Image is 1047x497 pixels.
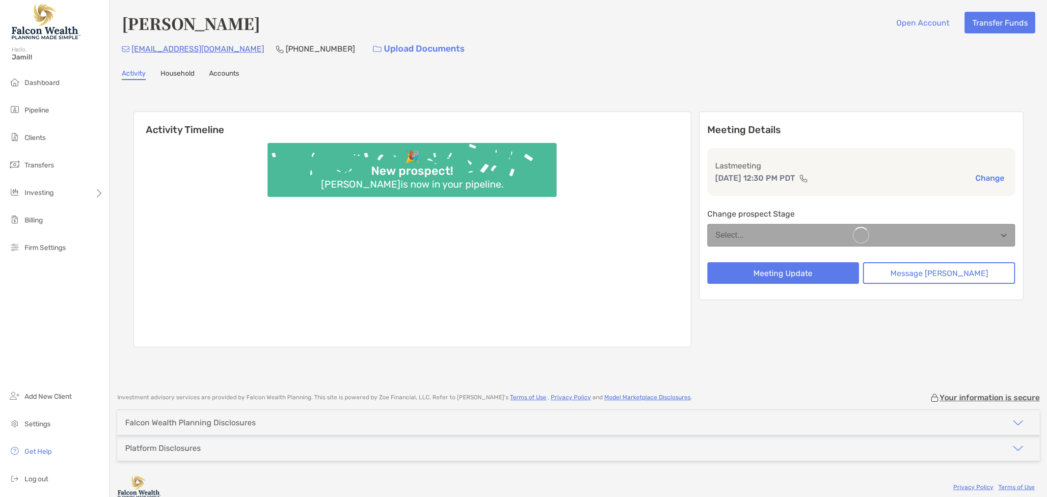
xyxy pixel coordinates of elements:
a: Model Marketplace Disclosures [604,394,691,401]
img: investing icon [9,186,21,198]
p: Change prospect Stage [707,208,1016,220]
img: add_new_client icon [9,390,21,402]
img: Phone Icon [276,45,284,53]
div: [PERSON_NAME] is now in your pipeline. [317,178,508,190]
p: [PHONE_NUMBER] [286,43,355,55]
a: Activity [122,69,146,80]
span: Pipeline [25,106,49,114]
span: Investing [25,189,54,197]
span: Add New Client [25,392,72,401]
a: Accounts [209,69,239,80]
img: Confetti [268,143,557,189]
div: Falcon Wealth Planning Disclosures [125,418,256,427]
p: Last meeting [715,160,1008,172]
a: Terms of Use [998,484,1035,491]
img: Email Icon [122,46,130,52]
a: Upload Documents [367,38,471,59]
img: icon arrow [1012,442,1024,454]
button: Message [PERSON_NAME] [863,262,1015,284]
img: icon arrow [1012,417,1024,429]
p: Your information is secure [940,393,1040,402]
img: transfers icon [9,159,21,170]
button: Meeting Update [707,262,859,284]
div: Platform Disclosures [125,443,201,453]
img: firm-settings icon [9,241,21,253]
span: Transfers [25,161,54,169]
img: billing icon [9,214,21,225]
img: clients icon [9,131,21,143]
h6: Activity Timeline [134,112,691,136]
img: pipeline icon [9,104,21,115]
div: 🎉 [401,150,424,164]
a: Terms of Use [510,394,546,401]
a: Privacy Policy [953,484,993,491]
p: Investment advisory services are provided by Falcon Wealth Planning . This site is powered by Zoe... [117,394,692,401]
button: Open Account [888,12,957,33]
img: Falcon Wealth Planning Logo [12,4,81,39]
img: button icon [373,46,381,53]
img: get-help icon [9,445,21,457]
img: dashboard icon [9,76,21,88]
a: Privacy Policy [551,394,591,401]
button: Change [972,173,1007,183]
span: Firm Settings [25,244,66,252]
span: Billing [25,216,43,224]
span: Clients [25,134,46,142]
button: Transfer Funds [965,12,1035,33]
span: Log out [25,475,48,483]
span: Dashboard [25,79,59,87]
span: Get Help [25,447,52,456]
img: logout icon [9,472,21,484]
span: Settings [25,420,51,428]
img: communication type [799,174,808,182]
a: Household [161,69,194,80]
img: settings icon [9,417,21,429]
h4: [PERSON_NAME] [122,12,260,34]
div: New prospect! [367,164,457,178]
span: Jamil! [12,53,104,61]
p: [EMAIL_ADDRESS][DOMAIN_NAME] [132,43,264,55]
p: Meeting Details [707,124,1016,136]
p: [DATE] 12:30 PM PDT [715,172,795,184]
